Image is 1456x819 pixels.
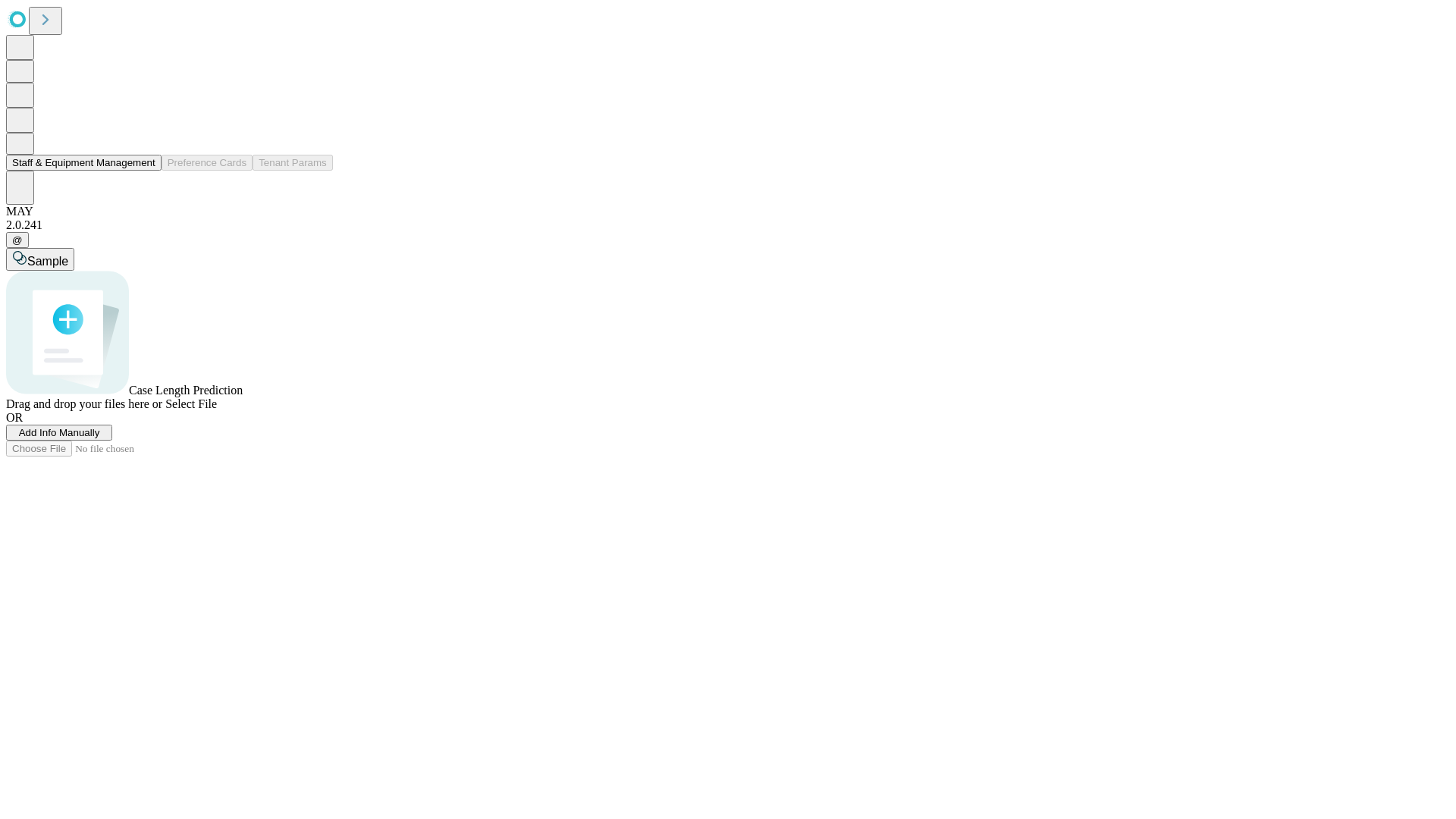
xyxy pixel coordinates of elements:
span: Add Info Manually [19,427,100,438]
span: OR [6,411,23,424]
button: Add Info Manually [6,425,112,441]
span: Drag and drop your files here or [6,397,162,410]
button: @ [6,232,29,248]
div: MAY [6,205,1450,218]
button: Sample [6,248,74,271]
span: Select File [165,397,217,410]
span: Sample [27,255,68,268]
div: 2.0.241 [6,218,1450,232]
button: Preference Cards [162,155,253,171]
button: Tenant Params [253,155,333,171]
span: Case Length Prediction [129,384,243,397]
span: @ [12,234,23,246]
button: Staff & Equipment Management [6,155,162,171]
